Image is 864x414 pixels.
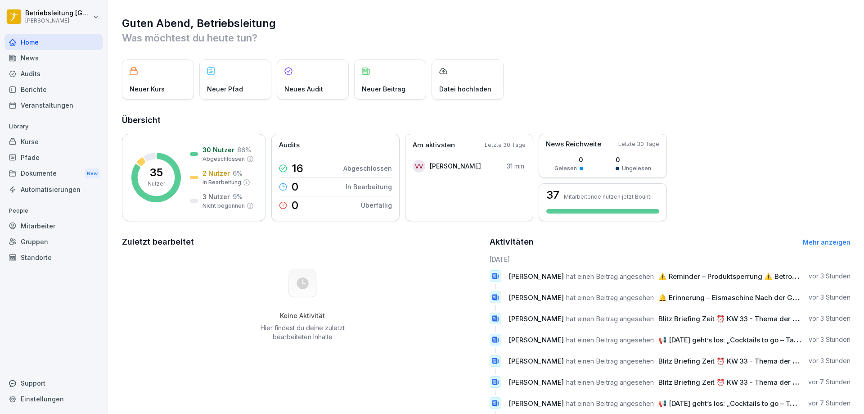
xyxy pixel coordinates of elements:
p: Abgeschlossen [202,155,245,163]
span: [PERSON_NAME] [508,357,564,365]
a: Einstellungen [4,391,103,407]
h3: 37 [546,190,559,200]
p: Library [4,119,103,134]
p: vor 3 Stunden [809,356,850,365]
p: Hier findest du deine zuletzt bearbeiteten Inhalte [257,323,348,341]
p: In Bearbeitung [202,178,241,187]
p: vor 3 Stunden [809,314,850,323]
p: [PERSON_NAME] [430,161,481,171]
a: Berichte [4,82,103,97]
span: hat einen Beitrag angesehen [566,357,654,365]
span: hat einen Beitrag angesehen [566,293,654,302]
p: News Reichweite [546,139,601,150]
p: Letzte 30 Tage [485,141,526,149]
p: In Bearbeitung [346,182,392,191]
a: Automatisierungen [4,182,103,197]
a: Kurse [4,134,103,150]
a: Veranstaltungen [4,97,103,113]
span: [PERSON_NAME] [508,272,564,281]
span: hat einen Beitrag angesehen [566,399,654,408]
p: 6 % [233,168,243,178]
a: Mehr anzeigen [803,238,850,246]
p: Was möchtest du heute tun? [122,31,850,45]
a: Gruppen [4,234,103,250]
p: Am aktivsten [413,140,455,150]
p: People [4,204,103,218]
p: Betriebsleitung [GEOGRAPHIC_DATA] [25,9,91,17]
p: Letzte 30 Tage [618,140,659,148]
p: Neuer Beitrag [362,84,405,94]
p: Überfällig [361,200,392,210]
p: Neues Audit [284,84,323,94]
p: vor 7 Stunden [808,399,850,408]
p: 0 [292,182,298,192]
p: 30 Nutzer [202,145,234,155]
a: Standorte [4,250,103,265]
span: hat einen Beitrag angesehen [566,378,654,387]
p: 0 [616,155,651,164]
p: vor 3 Stunden [809,272,850,281]
p: vor 7 Stunden [808,378,850,387]
h2: Übersicht [122,114,850,127]
p: vor 3 Stunden [809,335,850,344]
p: Audits [279,140,300,150]
a: DokumenteNew [4,165,103,182]
p: 35 [150,167,163,178]
span: hat einen Beitrag angesehen [566,336,654,344]
span: [PERSON_NAME] [508,293,564,302]
div: VV [413,160,425,173]
a: Mitarbeiter [4,218,103,234]
h2: Zuletzt bearbeitet [122,236,483,248]
h5: Keine Aktivität [257,312,348,320]
p: 2 Nutzer [202,168,230,178]
div: Dokumente [4,165,103,182]
div: New [85,168,100,179]
p: Datei hochladen [439,84,491,94]
span: [PERSON_NAME] [508,399,564,408]
p: Neuer Kurs [130,84,165,94]
a: News [4,50,103,66]
span: [PERSON_NAME] [508,378,564,387]
h1: Guten Abend, Betriebsleitung [122,16,850,31]
p: 3 Nutzer [202,192,230,201]
a: Home [4,34,103,50]
p: Ungelesen [622,164,651,173]
p: [PERSON_NAME] [25,18,91,24]
span: [PERSON_NAME] [508,314,564,323]
p: Mitarbeitende nutzen jetzt Bounti [564,193,652,200]
a: Pfade [4,150,103,165]
p: vor 3 Stunden [809,293,850,302]
p: Abgeschlossen [343,164,392,173]
p: 0 [292,200,298,211]
h6: [DATE] [490,255,851,264]
a: Audits [4,66,103,82]
p: 9 % [233,192,243,201]
p: 31 min. [507,161,526,171]
p: Nutzer [148,180,165,188]
span: hat einen Beitrag angesehen [566,314,654,323]
span: [PERSON_NAME] [508,336,564,344]
p: Nicht begonnen [202,202,245,210]
span: hat einen Beitrag angesehen [566,272,654,281]
p: 16 [292,163,303,174]
div: Support [4,375,103,391]
p: 0 [554,155,583,164]
h2: Aktivitäten [490,236,534,248]
p: Neuer Pfad [207,84,243,94]
p: 86 % [237,145,251,155]
p: Gelesen [554,164,577,173]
